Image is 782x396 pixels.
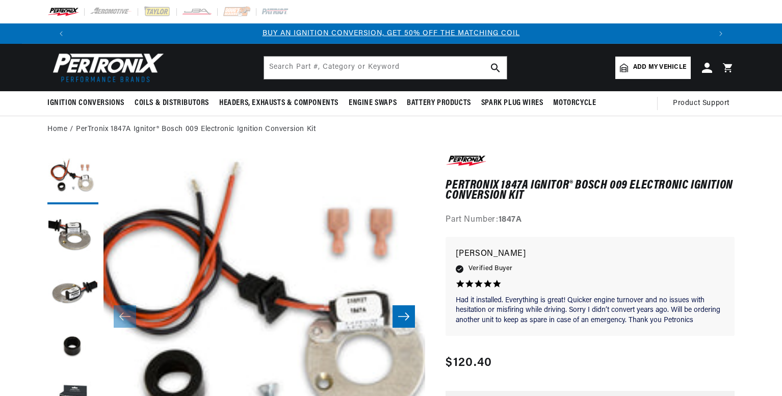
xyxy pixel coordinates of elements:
button: Load image 1 in gallery view [47,153,98,204]
a: Home [47,124,67,135]
p: [PERSON_NAME] [456,247,724,261]
summary: Battery Products [402,91,476,115]
div: 1 of 3 [71,28,711,39]
span: Spark Plug Wires [481,98,543,109]
button: Slide right [393,305,415,328]
summary: Engine Swaps [344,91,402,115]
slideshow-component: Translation missing: en.sections.announcements.announcement_bar [22,23,760,44]
a: BUY AN IGNITION CONVERSION, GET 50% OFF THE MATCHING COIL [263,30,520,37]
button: Translation missing: en.sections.announcements.previous_announcement [51,23,71,44]
button: Load image 2 in gallery view [47,209,98,260]
span: Battery Products [407,98,471,109]
span: Ignition Conversions [47,98,124,109]
summary: Coils & Distributors [129,91,214,115]
input: Search Part #, Category or Keyword [264,57,507,79]
span: $120.40 [446,354,492,372]
p: Had it installed. Everything is great! Quicker engine turnover and no issues with hesitation or m... [456,296,724,326]
h1: PerTronix 1847A Ignitor® Bosch 009 Electronic Ignition Conversion Kit [446,180,735,201]
strong: 1847A [499,216,522,224]
a: PerTronix 1847A Ignitor® Bosch 009 Electronic Ignition Conversion Kit [76,124,316,135]
button: Translation missing: en.sections.announcements.next_announcement [711,23,731,44]
div: Announcement [71,28,711,39]
img: Pertronix [47,50,165,85]
span: Verified Buyer [468,263,512,274]
div: Part Number: [446,214,735,227]
summary: Product Support [673,91,735,116]
button: search button [484,57,507,79]
button: Load image 3 in gallery view [47,266,98,316]
span: Motorcycle [553,98,596,109]
nav: breadcrumbs [47,124,735,135]
button: Slide left [114,305,136,328]
span: Coils & Distributors [135,98,209,109]
summary: Ignition Conversions [47,91,129,115]
a: Add my vehicle [615,57,691,79]
span: Headers, Exhausts & Components [219,98,338,109]
summary: Headers, Exhausts & Components [214,91,344,115]
span: Product Support [673,98,729,109]
span: Add my vehicle [633,63,686,72]
span: Engine Swaps [349,98,397,109]
button: Load image 4 in gallery view [47,322,98,373]
summary: Motorcycle [548,91,601,115]
summary: Spark Plug Wires [476,91,549,115]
